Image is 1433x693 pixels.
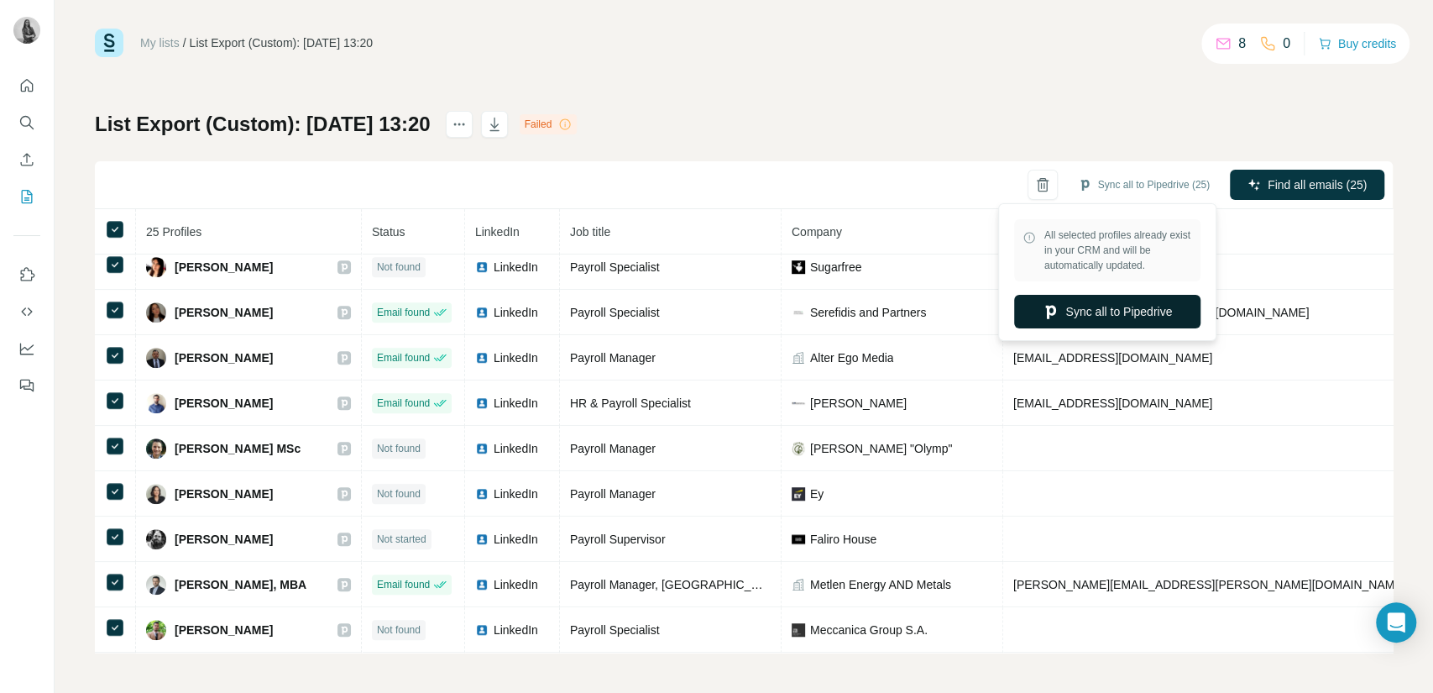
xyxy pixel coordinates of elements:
[570,533,666,546] span: Payroll Supervisor
[13,144,40,175] button: Enrich CSV
[13,17,40,44] img: Avatar
[146,529,166,549] img: Avatar
[377,532,426,547] span: Not started
[494,395,538,412] span: LinkedIn
[792,225,842,239] span: Company
[13,370,40,401] button: Feedback
[494,259,538,276] span: LinkedIn
[570,260,660,274] span: Payroll Specialist
[475,396,489,410] img: LinkedIn logo
[175,531,273,548] span: [PERSON_NAME]
[146,302,166,323] img: Avatar
[792,442,805,455] img: company-logo
[1013,396,1212,410] span: [EMAIL_ADDRESS][DOMAIN_NAME]
[146,348,166,368] img: Avatar
[1013,578,1406,591] span: [PERSON_NAME][EMAIL_ADDRESS][PERSON_NAME][DOMAIN_NAME]
[175,349,273,366] span: [PERSON_NAME]
[13,297,40,327] button: Use Surfe API
[570,225,610,239] span: Job title
[377,396,430,411] span: Email found
[810,304,927,321] span: Serefidis and Partners
[792,533,805,546] img: company-logo
[494,440,538,457] span: LinkedIn
[95,111,431,138] h1: List Export (Custom): [DATE] 13:20
[570,578,784,591] span: Payroll Manager, [GEOGRAPHIC_DATA]
[175,259,273,276] span: [PERSON_NAME]
[792,260,805,274] img: company-logo
[494,349,538,366] span: LinkedIn
[475,351,489,365] img: LinkedIn logo
[475,578,489,591] img: LinkedIn logo
[1376,602,1416,643] div: Open Intercom Messenger
[810,576,951,593] span: Metlen Energy AND Metals
[520,114,578,134] div: Failed
[570,487,656,501] span: Payroll Manager
[446,111,473,138] button: actions
[372,225,405,239] span: Status
[13,333,40,364] button: Dashboard
[1044,228,1192,273] span: All selected profiles already exist in your CRM and will be automatically updated.
[494,486,538,502] span: LinkedIn
[377,305,430,320] span: Email found
[175,440,301,457] span: [PERSON_NAME] MSc
[1318,32,1396,55] button: Buy credits
[475,533,489,546] img: LinkedIn logo
[146,393,166,413] img: Avatar
[146,575,166,595] img: Avatar
[810,440,952,457] span: [PERSON_NAME] "Olymp"
[377,577,430,592] span: Email found
[146,225,201,239] span: 25 Profiles
[494,622,538,638] span: LinkedIn
[377,260,421,275] span: Not found
[810,486,824,502] span: Ey
[146,484,166,504] img: Avatar
[792,396,805,410] img: company-logo
[570,351,656,365] span: Payroll Manager
[494,304,538,321] span: LinkedIn
[1283,34,1290,54] p: 0
[140,36,180,50] a: My lists
[1013,351,1212,365] span: [EMAIL_ADDRESS][DOMAIN_NAME]
[475,623,489,637] img: LinkedIn logo
[792,623,805,637] img: company-logo
[95,29,123,57] img: Surfe Logo
[175,486,273,502] span: [PERSON_NAME]
[377,486,421,501] span: Not found
[475,225,520,239] span: LinkedIn
[1238,34,1246,54] p: 8
[175,304,273,321] span: [PERSON_NAME]
[810,395,907,412] span: [PERSON_NAME]
[175,622,273,638] span: [PERSON_NAME]
[1268,176,1367,193] span: Find all emails (25)
[570,442,656,455] span: Payroll Manager
[13,108,40,138] button: Search
[792,306,805,319] img: company-logo
[494,531,538,548] span: LinkedIn
[146,620,166,640] img: Avatar
[475,306,489,319] img: LinkedIn logo
[190,34,373,51] div: List Export (Custom): [DATE] 13:20
[377,622,421,638] span: Not found
[175,576,306,593] span: [PERSON_NAME], MBA
[475,442,489,455] img: LinkedIn logo
[183,34,186,51] li: /
[810,259,861,276] span: Sugarfree
[377,441,421,456] span: Not found
[146,438,166,459] img: Avatar
[810,622,928,638] span: Meccanica Group S.A.
[13,71,40,101] button: Quick start
[1014,295,1200,328] button: Sync all to Pipedrive
[475,487,489,501] img: LinkedIn logo
[570,396,691,410] span: HR & Payroll Specialist
[810,349,894,366] span: Alter Ego Media
[792,487,805,501] img: company-logo
[570,306,660,319] span: Payroll Specialist
[810,531,876,548] span: Faliro House
[475,260,489,274] img: LinkedIn logo
[1230,170,1384,200] button: Find all emails (25)
[175,395,273,412] span: [PERSON_NAME]
[1066,172,1221,197] button: Sync all to Pipedrive (25)
[146,257,166,277] img: Avatar
[494,576,538,593] span: LinkedIn
[377,350,430,365] span: Email found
